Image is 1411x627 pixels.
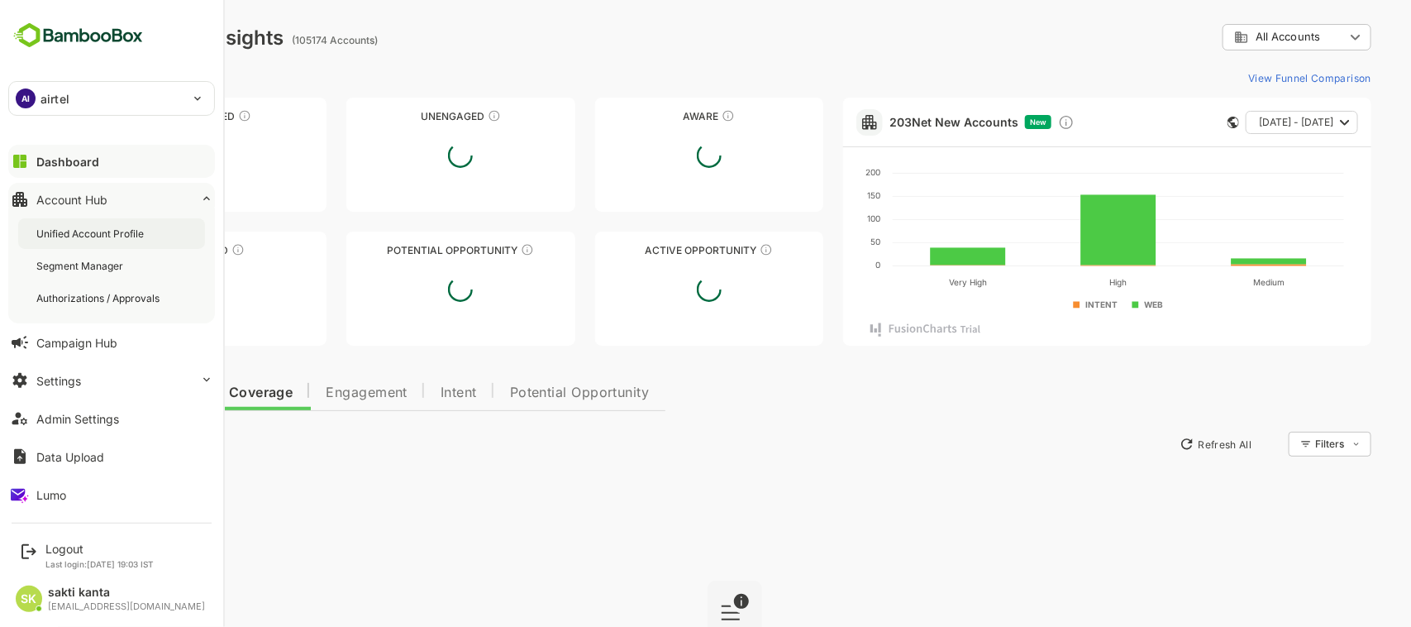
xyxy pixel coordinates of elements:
div: Unified Account Profile [36,227,147,241]
div: Authorizations / Approvals [36,291,163,305]
button: [DATE] - [DATE] [1188,111,1300,134]
div: Lumo [36,488,66,502]
ag: (105174 Accounts) [234,34,325,46]
button: Settings [8,364,215,397]
div: Logout [45,542,154,556]
span: Data Quality and Coverage [56,386,235,400]
button: Refresh All [1114,431,1201,457]
div: [EMAIL_ADDRESS][DOMAIN_NAME] [48,601,205,612]
text: 0 [818,260,822,270]
div: Dashboard [36,155,99,169]
button: View Funnel Comparison [1184,65,1313,91]
div: Discover new ICP-fit accounts showing engagement — via intent surges, anonymous website visits, L... [1000,114,1017,131]
div: Engaged [40,244,269,256]
span: [DATE] - [DATE] [1201,112,1275,133]
span: New [972,117,989,127]
text: 150 [809,190,822,200]
p: airtel [41,90,69,108]
div: Dashboard Insights [40,26,226,50]
div: Data Upload [36,450,104,464]
button: Admin Settings [8,402,215,435]
div: Filters [1257,438,1287,450]
span: Intent [383,386,419,400]
div: All Accounts [1176,30,1287,45]
div: AIairtel [9,82,214,115]
div: Settings [36,374,81,388]
text: 50 [813,237,822,246]
span: All Accounts [1198,31,1262,43]
button: Dashboard [8,145,215,178]
span: Potential Opportunity [452,386,592,400]
div: These accounts have open opportunities which might be at any of the Sales Stages [702,243,715,256]
div: These accounts are warm, further nurturing would qualify them to MQAs [174,243,187,256]
button: New Insights [40,429,160,459]
div: Admin Settings [36,412,119,426]
text: 200 [808,167,822,177]
div: sakti kanta [48,586,205,600]
img: BambooboxFullLogoMark.5f36c76dfaba33ec1ec1367b70bb1252.svg [8,20,148,51]
div: These accounts are MQAs and can be passed on to Inside Sales [463,243,476,256]
text: 100 [809,213,822,223]
button: Campaign Hub [8,326,215,359]
span: Engagement [268,386,350,400]
text: Very High [891,277,929,288]
text: High [1052,277,1070,288]
div: Segment Manager [36,259,126,273]
text: Medium [1195,277,1227,287]
div: SK [16,586,42,612]
div: Campaign Hub [36,336,117,350]
div: Unreached [40,110,269,122]
button: Lumo [8,478,215,511]
div: Potential Opportunity [288,244,517,256]
div: AI [16,89,36,108]
a: 203Net New Accounts [832,115,961,129]
div: Account Hub [36,193,107,207]
div: All Accounts [1165,22,1313,54]
div: These accounts have just entered the buying cycle and need further nurturing [664,109,677,122]
div: Active Opportunity [537,244,766,256]
p: Last login: [DATE] 19:03 IST [45,559,154,569]
div: Aware [537,110,766,122]
button: Data Upload [8,440,215,473]
button: Account Hub [8,183,215,216]
div: This card does not support filter and segments [1170,117,1181,128]
div: Unengaged [288,110,517,122]
div: These accounts have not shown enough engagement and need nurturing [430,109,443,122]
div: These accounts have not been engaged with for a defined time period [180,109,193,122]
div: Filters [1256,429,1313,459]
